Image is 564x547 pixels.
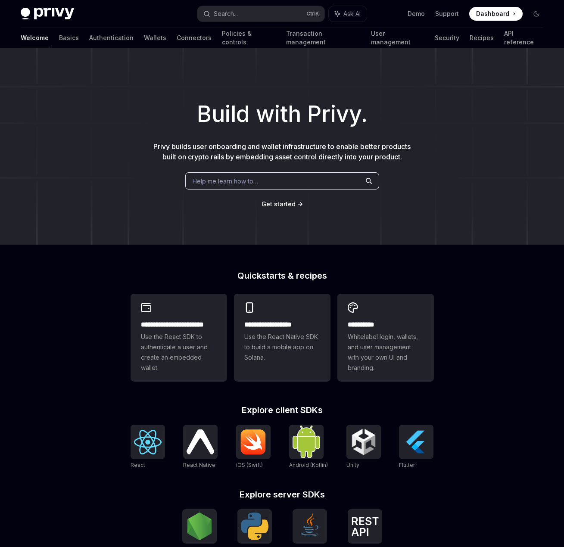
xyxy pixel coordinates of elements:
button: Ask AI [329,6,367,22]
img: REST API [351,517,379,536]
a: Policies & controls [222,28,276,48]
h2: Explore client SDKs [131,406,434,414]
a: Authentication [89,28,134,48]
span: Unity [346,462,359,468]
a: API reference [504,28,543,48]
span: React Native [183,462,215,468]
div: Search... [214,9,238,19]
span: Dashboard [476,9,509,18]
a: **** *****Whitelabel login, wallets, and user management with your own UI and branding. [337,294,434,382]
a: Security [435,28,459,48]
a: iOS (Swift)iOS (Swift) [236,425,271,469]
a: UnityUnity [346,425,381,469]
span: Use the React SDK to authenticate a user and create an embedded wallet. [141,332,217,373]
span: Help me learn how to… [193,177,258,186]
a: Transaction management [286,28,361,48]
a: React NativeReact Native [183,425,218,469]
a: Dashboard [469,7,523,21]
img: Python [241,513,268,540]
a: Support [435,9,459,18]
a: Welcome [21,28,49,48]
a: Wallets [144,28,166,48]
img: Java [296,513,324,540]
span: Flutter [399,462,415,468]
a: Demo [408,9,425,18]
img: dark logo [21,8,74,20]
a: FlutterFlutter [399,425,433,469]
span: iOS (Swift) [236,462,263,468]
span: Ctrl K [306,10,319,17]
span: Ask AI [343,9,361,18]
a: Connectors [177,28,212,48]
h2: Explore server SDKs [131,490,434,499]
a: Get started [262,200,296,208]
button: Search...CtrlK [197,6,325,22]
img: Unity [350,428,377,456]
img: Android (Kotlin) [293,426,320,458]
a: ReactReact [131,425,165,469]
span: React [131,462,145,468]
img: NodeJS [186,513,213,540]
a: Recipes [470,28,494,48]
img: React [134,430,162,454]
a: Basics [59,28,79,48]
span: Whitelabel login, wallets, and user management with your own UI and branding. [348,332,424,373]
img: iOS (Swift) [240,429,267,455]
a: User management [371,28,424,48]
button: Toggle dark mode [530,7,543,21]
a: Android (Kotlin)Android (Kotlin) [289,425,328,469]
span: Privy builds user onboarding and wallet infrastructure to enable better products built on crypto ... [153,142,411,161]
h1: Build with Privy. [14,97,550,131]
img: Flutter [402,428,430,456]
h2: Quickstarts & recipes [131,271,434,280]
a: **** **** **** ***Use the React Native SDK to build a mobile app on Solana. [234,294,330,382]
span: Use the React Native SDK to build a mobile app on Solana. [244,332,320,363]
span: Android (Kotlin) [289,462,328,468]
img: React Native [187,429,214,454]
